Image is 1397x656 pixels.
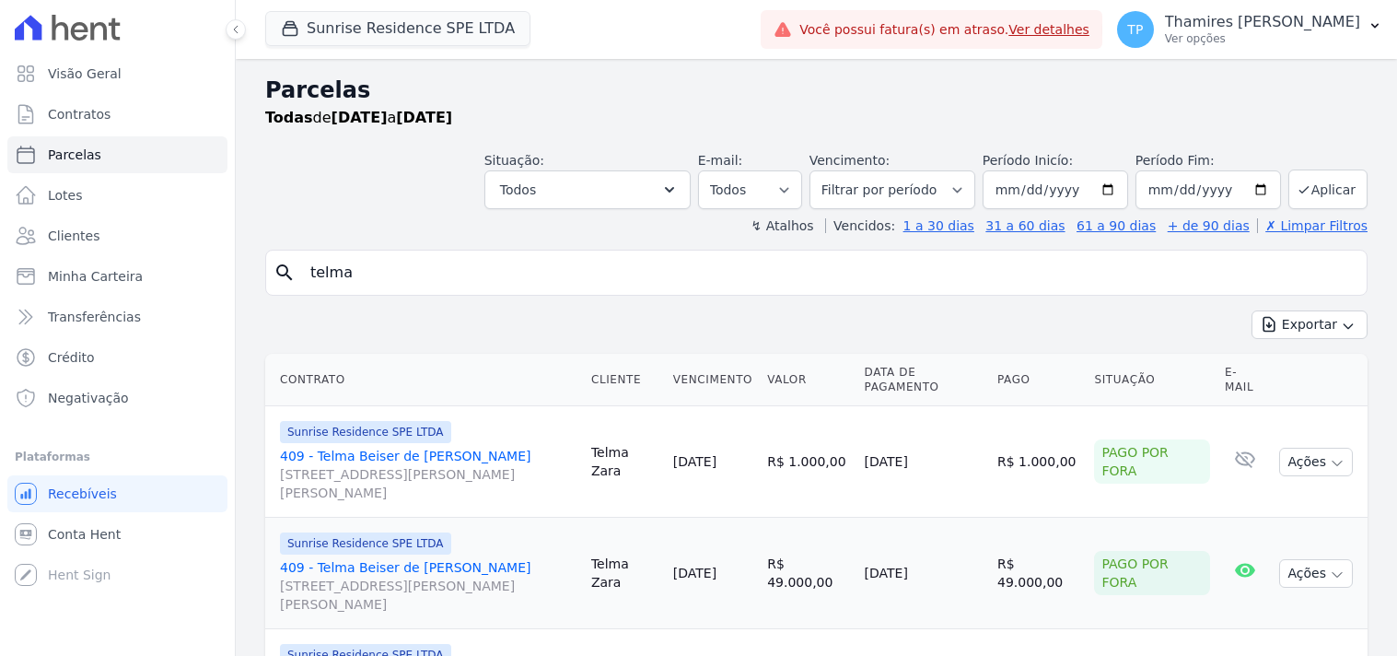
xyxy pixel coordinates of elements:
a: Transferências [7,299,227,335]
strong: [DATE] [396,109,452,126]
a: Recebíveis [7,475,227,512]
span: Lotes [48,186,83,205]
label: Vencimento: [809,153,890,168]
th: Situação [1087,354,1217,406]
h2: Parcelas [265,74,1368,107]
button: Ações [1279,448,1353,476]
a: 409 - Telma Beiser de [PERSON_NAME][STREET_ADDRESS][PERSON_NAME][PERSON_NAME] [280,558,576,614]
td: [DATE] [857,406,990,518]
td: [DATE] [857,518,990,629]
a: Lotes [7,177,227,214]
a: Contratos [7,96,227,133]
span: Recebíveis [48,485,117,503]
span: Crédito [48,348,95,367]
a: Parcelas [7,136,227,173]
button: Ações [1279,559,1353,588]
span: Você possui fatura(s) em atraso. [799,20,1089,40]
span: Transferências [48,308,141,326]
a: + de 90 dias [1168,218,1250,233]
td: R$ 1.000,00 [760,406,856,518]
a: ✗ Limpar Filtros [1257,218,1368,233]
p: Thamires [PERSON_NAME] [1165,13,1360,31]
a: Visão Geral [7,55,227,92]
td: R$ 1.000,00 [990,406,1087,518]
strong: Todas [265,109,313,126]
span: Negativação [48,389,129,407]
th: E-mail [1217,354,1272,406]
a: Conta Hent [7,516,227,553]
label: E-mail: [698,153,743,168]
span: Sunrise Residence SPE LTDA [280,421,451,443]
a: Ver detalhes [1008,22,1089,37]
button: TP Thamires [PERSON_NAME] Ver opções [1102,4,1397,55]
label: Situação: [484,153,544,168]
button: Sunrise Residence SPE LTDA [265,11,530,46]
label: Período Fim: [1135,151,1281,170]
span: Sunrise Residence SPE LTDA [280,533,451,555]
th: Contrato [265,354,584,406]
a: Clientes [7,217,227,254]
button: Todos [484,170,691,209]
th: Data de Pagamento [857,354,990,406]
a: 1 a 30 dias [903,218,974,233]
td: Telma Zara [584,518,666,629]
a: 31 a 60 dias [985,218,1065,233]
div: Pago por fora [1094,551,1210,595]
td: R$ 49.000,00 [990,518,1087,629]
span: Minha Carteira [48,267,143,286]
span: [STREET_ADDRESS][PERSON_NAME][PERSON_NAME] [280,577,576,614]
span: Parcelas [48,146,101,164]
div: Pago por fora [1094,439,1210,484]
th: Valor [760,354,856,406]
strong: [DATE] [332,109,388,126]
a: [DATE] [673,566,716,580]
p: de a [265,107,452,129]
p: Ver opções [1165,31,1360,46]
a: Negativação [7,380,227,416]
label: ↯ Atalhos [751,218,813,233]
a: Minha Carteira [7,258,227,295]
a: 61 a 90 dias [1077,218,1156,233]
div: Plataformas [15,446,220,468]
label: Período Inicío: [983,153,1073,168]
td: Telma Zara [584,406,666,518]
a: 409 - Telma Beiser de [PERSON_NAME][STREET_ADDRESS][PERSON_NAME][PERSON_NAME] [280,447,576,502]
input: Buscar por nome do lote ou do cliente [299,254,1359,291]
button: Aplicar [1288,170,1368,209]
th: Pago [990,354,1087,406]
span: Contratos [48,105,111,123]
button: Exportar [1251,310,1368,339]
i: search [274,262,296,284]
span: Clientes [48,227,99,245]
span: Conta Hent [48,525,121,544]
span: [STREET_ADDRESS][PERSON_NAME][PERSON_NAME] [280,465,576,502]
span: Visão Geral [48,64,122,83]
th: Vencimento [666,354,760,406]
a: [DATE] [673,454,716,469]
a: Crédito [7,339,227,376]
td: R$ 49.000,00 [760,518,856,629]
span: TP [1127,23,1143,36]
span: Todos [500,179,536,201]
label: Vencidos: [825,218,895,233]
